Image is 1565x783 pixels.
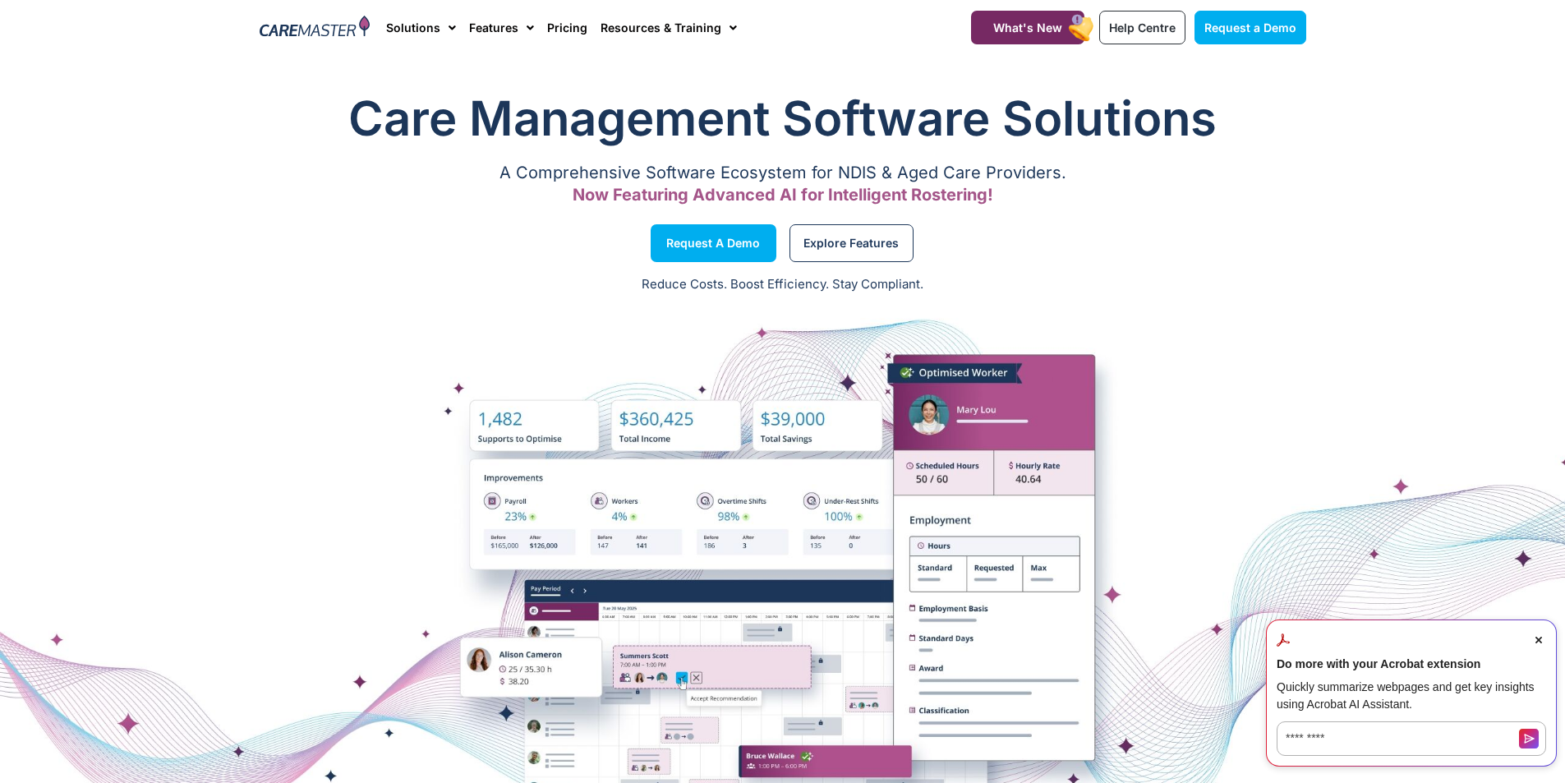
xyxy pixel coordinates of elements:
span: Request a Demo [1204,21,1296,35]
p: Reduce Costs. Boost Efficiency. Stay Compliant. [10,275,1555,294]
span: Help Centre [1109,21,1176,35]
span: Now Featuring Advanced AI for Intelligent Rostering! [573,185,993,205]
p: A Comprehensive Software Ecosystem for NDIS & Aged Care Providers. [260,168,1306,178]
h1: Care Management Software Solutions [260,85,1306,151]
a: What's New [971,11,1084,44]
a: Request a Demo [651,224,776,262]
a: Explore Features [789,224,914,262]
span: Request a Demo [666,239,760,247]
span: What's New [993,21,1062,35]
a: Request a Demo [1194,11,1306,44]
img: CareMaster Logo [260,16,371,40]
a: Help Centre [1099,11,1185,44]
span: Explore Features [803,239,899,247]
